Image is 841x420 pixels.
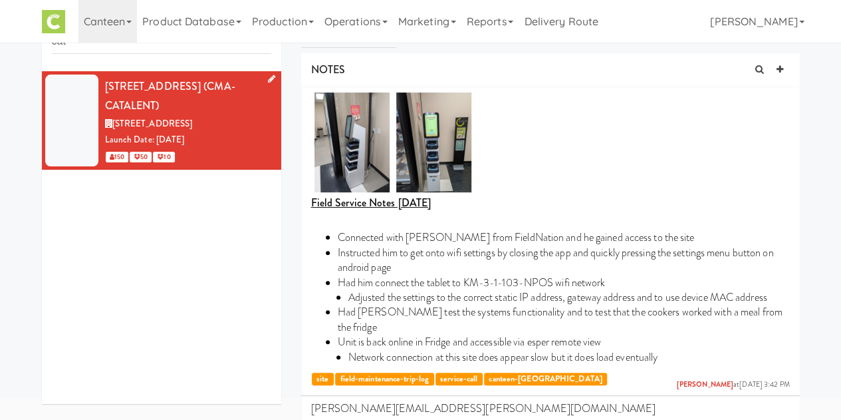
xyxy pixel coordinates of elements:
[105,132,271,148] div: Launch Date: [DATE]
[105,77,271,116] div: [STREET_ADDRESS] (CMA-CATALENT)
[677,379,733,389] a: [PERSON_NAME]
[335,373,434,385] span: field-maintenance-trip-log
[312,373,334,385] span: site
[338,246,790,276] li: Instructed him to get onto wifi settings by closing the app and quickly pressing the settings men...
[130,152,152,162] span: 50
[396,93,471,192] img: m1vdffb1o394hzhzmis3.jpg
[338,305,790,335] li: Had [PERSON_NAME] test the systems functionality and to test that the cookers worked with a meal ...
[314,93,390,192] img: hxwuls971m7igqsj7hxi.jpg
[106,152,128,162] span: 150
[311,62,346,77] span: NOTES
[311,195,431,210] u: Field Service Notes [DATE]
[338,230,790,245] li: Connected with [PERSON_NAME] from FieldNation and he gained access to the site
[338,276,790,290] li: Had him connect the tablet to KM-3-1-103-NPOS wifi network
[338,335,790,349] li: Unit is back online in Fridge and accessible via esper remote view
[42,71,281,170] li: [STREET_ADDRESS] (CMA-CATALENT)[STREET_ADDRESS]Launch Date: [DATE] 150 50 10
[153,152,174,162] span: 10
[677,380,790,390] span: at [DATE] 3:42 PM
[348,350,790,365] li: Network connection at this site does appear slow but it does load eventually
[348,290,790,305] li: Adjusted the settings to the correct static IP address, gateway address and to use device MAC add...
[484,373,608,385] span: canteen-[GEOGRAPHIC_DATA]
[311,401,790,416] p: [PERSON_NAME][EMAIL_ADDRESS][PERSON_NAME][DOMAIN_NAME]
[42,10,65,33] img: Micromart
[435,373,483,385] span: service-call
[112,117,193,130] span: [STREET_ADDRESS]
